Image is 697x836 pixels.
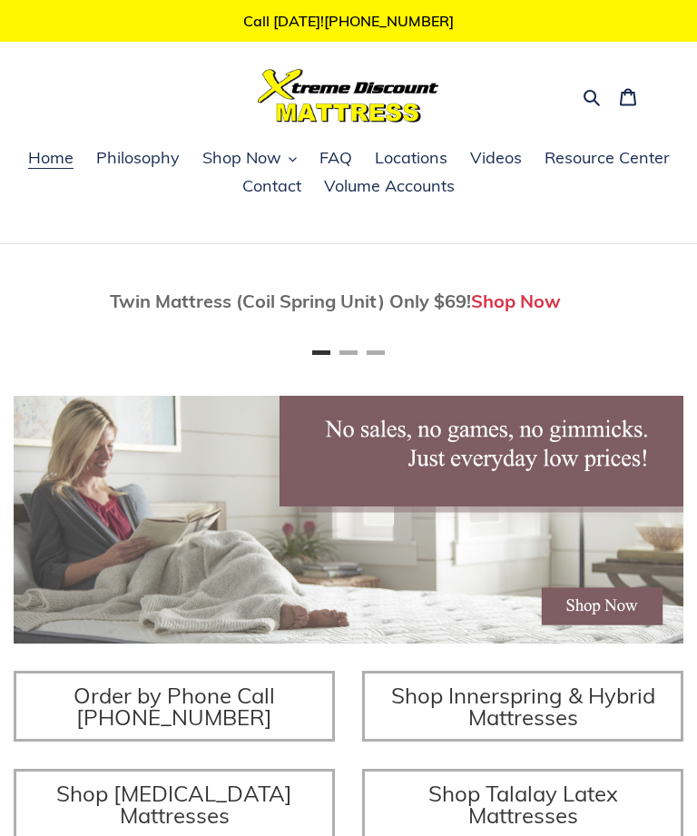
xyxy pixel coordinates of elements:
span: Volume Accounts [324,175,455,197]
a: Resource Center [535,145,679,172]
button: Page 1 [312,350,330,355]
button: Shop Now [193,145,306,172]
span: Contact [242,175,301,197]
img: Xtreme Discount Mattress [258,69,439,123]
a: Videos [461,145,531,172]
span: Home [28,147,74,169]
span: Shop Now [202,147,281,169]
a: Shop Innerspring & Hybrid Mattresses [362,671,683,742]
span: Twin Mattress (Coil Spring Unit) Only $69! [110,290,471,312]
a: Volume Accounts [315,173,464,201]
span: Order by Phone Call [PHONE_NUMBER] [74,682,275,731]
a: Home [19,145,83,172]
span: FAQ [319,147,352,169]
img: herobannermay2022-1652879215306_1200x.jpg [14,396,683,644]
a: FAQ [310,145,361,172]
span: Shop Talalay Latex Mattresses [428,780,618,829]
span: Resource Center [545,147,670,169]
a: Contact [233,173,310,201]
button: Page 3 [367,350,385,355]
span: Shop [MEDICAL_DATA] Mattresses [56,780,292,829]
span: Shop Innerspring & Hybrid Mattresses [391,682,655,731]
span: Philosophy [96,147,180,169]
span: Locations [375,147,447,169]
a: [PHONE_NUMBER] [324,12,454,30]
button: Page 2 [339,350,358,355]
a: Shop Now [471,290,561,312]
span: Videos [470,147,522,169]
a: Philosophy [87,145,189,172]
a: Order by Phone Call [PHONE_NUMBER] [14,671,335,742]
a: Locations [366,145,456,172]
